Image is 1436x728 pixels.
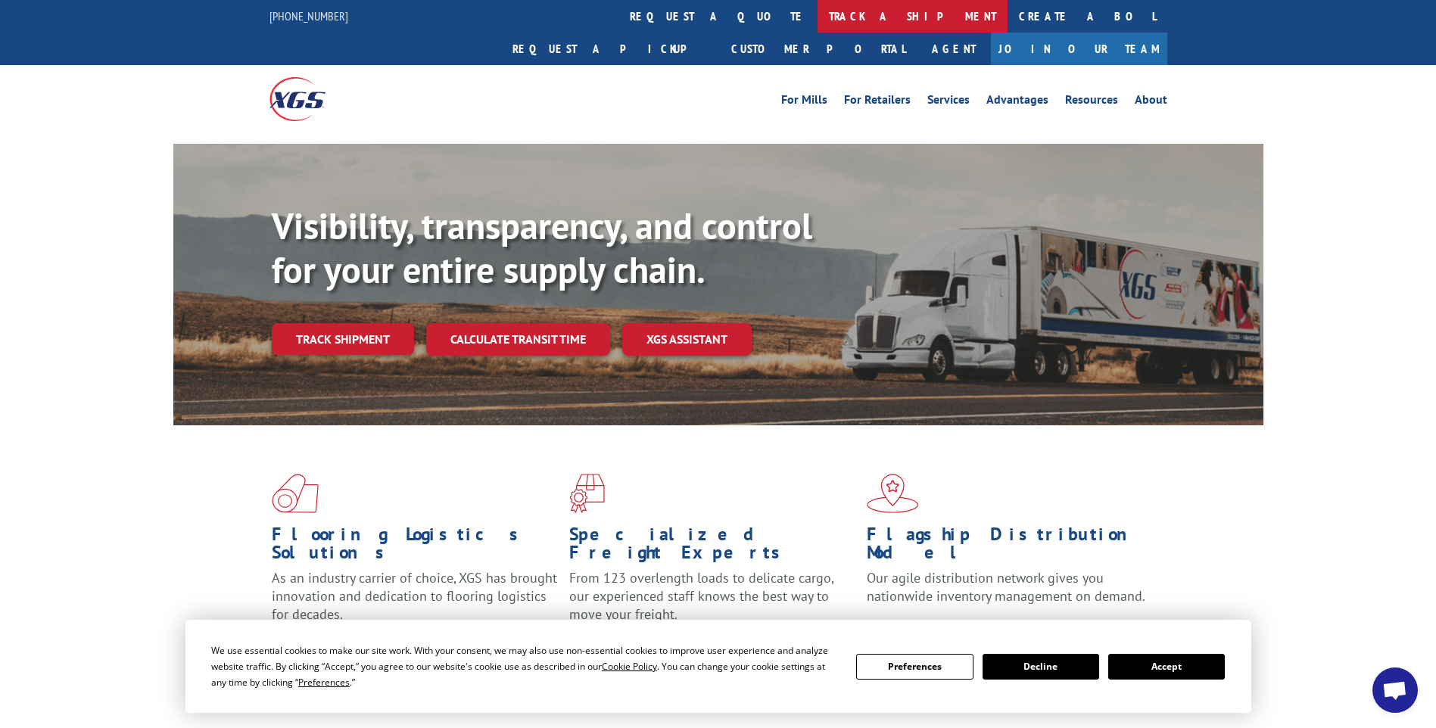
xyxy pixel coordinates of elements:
img: xgs-icon-total-supply-chain-intelligence-red [272,474,319,513]
h1: Flagship Distribution Model [867,525,1153,569]
a: For Retailers [844,94,911,110]
a: Learn More > [867,619,1055,636]
img: xgs-icon-flagship-distribution-model-red [867,474,919,513]
h1: Specialized Freight Experts [569,525,855,569]
a: [PHONE_NUMBER] [269,8,348,23]
span: Preferences [298,676,350,689]
div: Open chat [1372,667,1418,713]
a: About [1135,94,1167,110]
button: Accept [1108,654,1225,680]
a: Join Our Team [991,33,1167,65]
a: Calculate transit time [426,323,610,356]
a: Advantages [986,94,1048,110]
div: Cookie Consent Prompt [185,620,1251,713]
span: Cookie Policy [602,660,657,673]
h1: Flooring Logistics Solutions [272,525,558,569]
div: We use essential cookies to make our site work. With your consent, we may also use non-essential ... [211,642,838,690]
b: Visibility, transparency, and control for your entire supply chain. [272,202,812,293]
button: Decline [983,654,1099,680]
img: xgs-icon-focused-on-flooring-red [569,474,605,513]
a: For Mills [781,94,827,110]
a: Agent [917,33,991,65]
a: Track shipment [272,323,414,355]
span: Our agile distribution network gives you nationwide inventory management on demand. [867,569,1145,605]
a: Services [927,94,970,110]
p: From 123 overlength loads to delicate cargo, our experienced staff knows the best way to move you... [569,569,855,636]
button: Preferences [856,654,973,680]
a: Customer Portal [720,33,917,65]
a: XGS ASSISTANT [622,323,752,356]
a: Request a pickup [501,33,720,65]
a: Resources [1065,94,1118,110]
span: As an industry carrier of choice, XGS has brought innovation and dedication to flooring logistics... [272,569,557,623]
